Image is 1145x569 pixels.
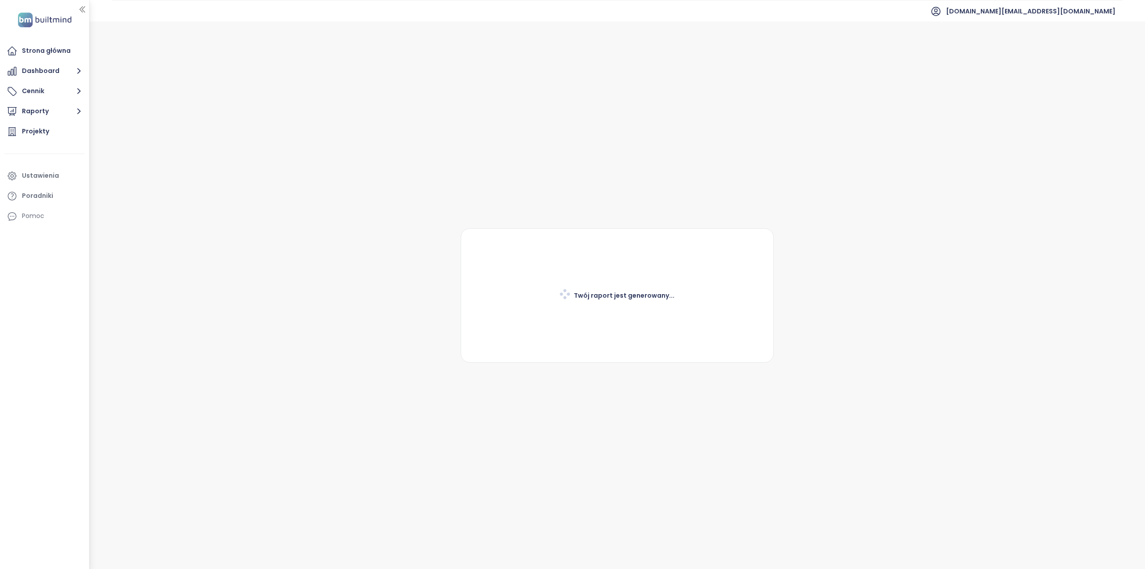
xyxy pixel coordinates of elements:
[22,45,71,56] div: Strona główna
[4,167,85,185] a: Ustawienia
[4,42,85,60] a: Strona główna
[22,210,44,222] div: Pomoc
[946,0,1115,22] span: [DOMAIN_NAME][EMAIL_ADDRESS][DOMAIN_NAME]
[4,187,85,205] a: Poradniki
[22,126,49,137] div: Projekty
[4,82,85,100] button: Cennik
[4,207,85,225] div: Pomoc
[22,190,53,201] div: Poradniki
[574,291,674,300] span: Twój raport jest generowany...
[4,62,85,80] button: Dashboard
[4,123,85,141] a: Projekty
[4,103,85,120] button: Raporty
[15,11,74,29] img: logo
[22,170,59,181] div: Ustawienia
